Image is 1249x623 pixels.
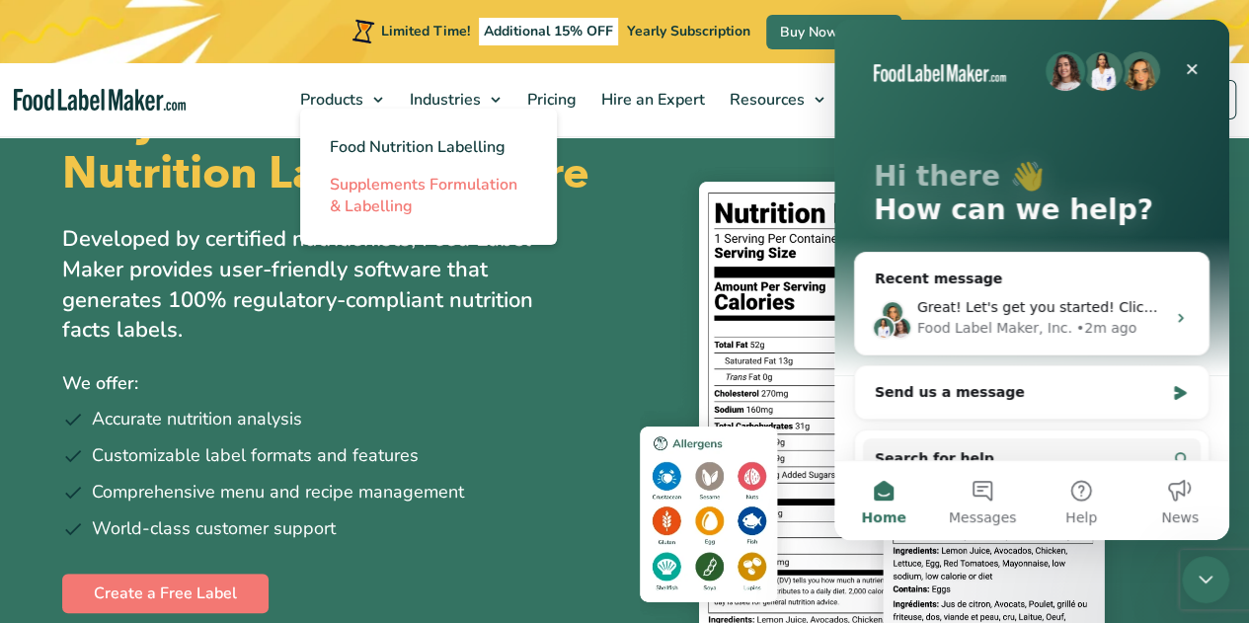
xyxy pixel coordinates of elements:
span: Messages [115,491,183,505]
span: Yearly Subscription [627,22,750,40]
div: Food Label Maker, Inc. [83,298,238,319]
a: Resources [718,63,834,136]
span: Customizable label formats and features [92,442,419,469]
span: Additional 15% OFF [479,18,618,45]
h1: Easy and Compliant Nutrition Label Software [62,94,610,200]
span: Food Nutrition Labelling [330,136,506,158]
a: Hire an Expert [589,63,713,136]
a: Supplements Formulation & Labelling [300,166,557,225]
p: We offer: [62,369,610,398]
span: Pricing [521,89,579,111]
span: Comprehensive menu and recipe management [92,479,464,506]
button: Help [197,441,296,520]
div: Send us a message [20,346,375,400]
span: Industries [404,89,483,111]
a: Industries [398,63,510,136]
button: Search for help [29,419,366,458]
div: Close [340,32,375,67]
span: News [327,491,364,505]
span: Limited Time! [381,22,470,40]
span: Great! Let's get you started! Click here to go to our sign up page and start your trial! [83,279,671,295]
button: Messages [99,441,197,520]
span: Hire an Expert [595,89,707,111]
a: Food Nutrition Labelling [300,128,557,166]
span: Products [294,89,365,111]
button: News [296,441,395,520]
div: • 2m ago [242,298,302,319]
a: Products [288,63,393,136]
a: Pricing [515,63,585,136]
iframe: Intercom live chat [1182,556,1229,603]
span: Help [231,491,263,505]
span: Home [27,491,71,505]
a: Create a Free Label [62,574,269,613]
span: World-class customer support [92,515,336,542]
p: Developed by certified nutritionists, Food Label Maker provides user-friendly software that gener... [62,224,576,346]
span: Accurate nutrition analysis [92,406,302,432]
div: Send us a message [40,362,330,383]
span: Search for help [40,428,160,449]
a: Buy Now & Save [766,15,901,49]
iframe: Intercom live chat [834,20,1229,540]
span: Resources [724,89,807,111]
span: Supplements Formulation & Labelling [330,174,517,217]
